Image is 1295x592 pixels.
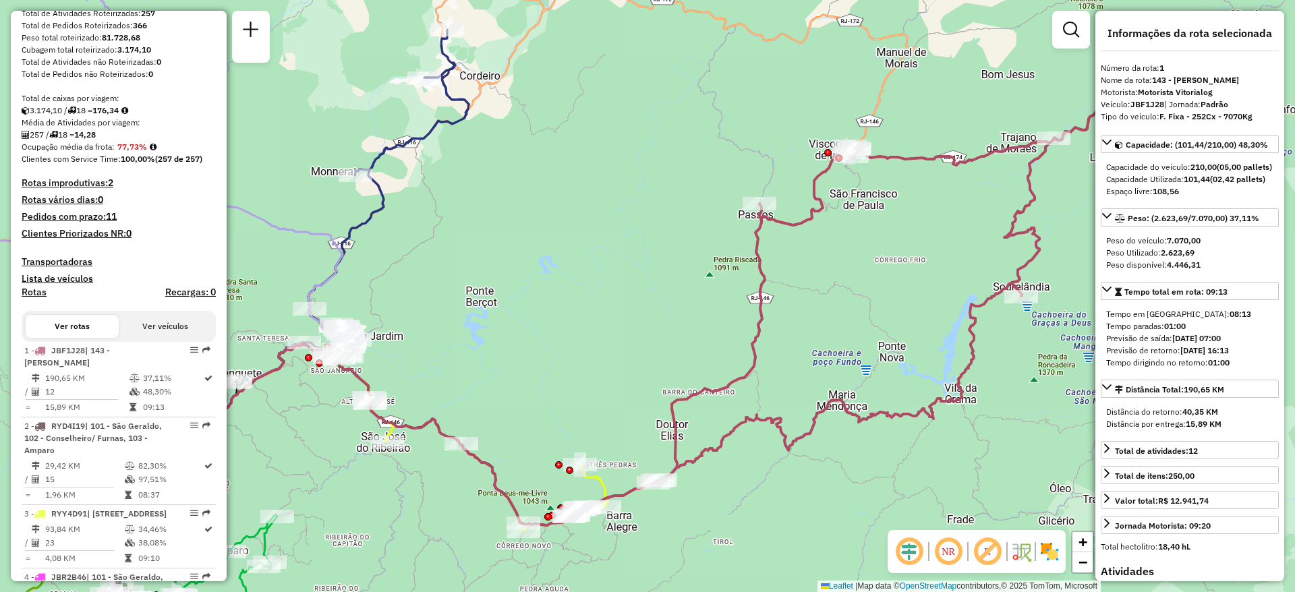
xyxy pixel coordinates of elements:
i: Total de Atividades [32,388,40,396]
i: Distância Total [32,525,40,533]
div: Peso: (2.623,69/7.070,00) 37,11% [1101,229,1279,276]
strong: Motorista Vitorialog [1138,87,1213,97]
td: 38,08% [138,536,203,550]
td: / [24,536,31,550]
div: Distância Total:190,65 KM [1101,401,1279,436]
span: − [1078,554,1087,570]
strong: 143 - [PERSON_NAME] [1152,75,1239,85]
td: = [24,552,31,565]
span: | 101 - São Geraldo, 102 - Conselheiro/ Furnas, 103 - Amparo [24,421,162,455]
i: Rota otimizada [204,462,212,470]
strong: 2 [108,177,113,189]
span: Total de atividades: [1115,446,1198,456]
div: Veículo: [1101,98,1279,111]
strong: 0 [126,227,132,239]
em: Opções [190,346,198,354]
i: Tempo total em rota [125,554,132,562]
span: Tempo total em rota: 09:13 [1124,287,1228,297]
strong: 18,40 hL [1158,541,1190,552]
i: Total de Atividades [32,539,40,547]
div: Distância Total: [1115,384,1224,396]
strong: 0 [98,194,103,206]
div: Capacidade do veículo: [1106,161,1273,173]
td: / [24,385,31,398]
i: % de utilização da cubagem [129,388,140,396]
h4: Rotas improdutivas: [22,177,216,189]
a: Rotas [22,287,47,298]
strong: (257 de 257) [155,154,202,164]
h4: Lista de veículos [22,273,216,285]
em: Média calculada utilizando a maior ocupação (%Peso ou %Cubagem) de cada rota da sessão. Rotas cro... [150,143,156,151]
i: Total de rotas [49,131,58,139]
strong: 176,34 [92,105,119,115]
strong: [DATE] 16:13 [1180,345,1229,355]
h4: Transportadoras [22,256,216,268]
strong: 40,35 KM [1182,407,1218,417]
span: JBR2B46 [51,572,86,582]
a: OpenStreetMap [900,581,957,591]
div: Total de caixas por viagem: [22,92,216,105]
div: Jornada Motorista: 09:20 [1115,520,1211,532]
i: Cubagem total roteirizado [22,107,30,115]
strong: 11 [106,210,117,223]
strong: 0 [148,69,153,79]
strong: 4.446,31 [1167,260,1201,270]
div: Tempo paradas: [1106,320,1273,332]
td: / [24,473,31,486]
strong: 2.623,69 [1161,247,1195,258]
td: 48,30% [142,385,203,398]
span: | 143 - [PERSON_NAME] [24,345,110,367]
div: Total de Pedidos Roteirizados: [22,20,216,32]
img: Fluxo de ruas [1010,541,1032,562]
span: Ocupação média da frota: [22,142,115,152]
div: Peso Utilizado: [1106,247,1273,259]
div: Espaço livre: [1106,185,1273,198]
td: = [24,401,31,414]
div: Map data © contributors,© 2025 TomTom, Microsoft [817,581,1101,592]
div: Cubagem total roteirizado: [22,44,216,56]
strong: 81.728,68 [102,32,140,42]
td: 1,96 KM [45,488,124,502]
a: Tempo total em rota: 09:13 [1101,282,1279,300]
td: 15,89 KM [45,401,129,414]
span: Ocultar NR [932,535,965,568]
img: Exibir/Ocultar setores [1039,541,1060,562]
td: 93,84 KM [45,523,124,536]
i: Tempo total em rota [125,491,132,499]
i: Rota otimizada [204,374,212,382]
div: Motorista: [1101,86,1279,98]
td: 4,08 KM [45,552,124,565]
td: 82,30% [138,459,203,473]
em: Rota exportada [202,346,210,354]
strong: 257 [141,8,155,18]
td: 15 [45,473,124,486]
td: 12 [45,385,129,398]
h4: Pedidos com prazo: [22,211,117,223]
strong: 15,89 KM [1186,419,1221,429]
span: 3 - [24,508,167,519]
strong: Padrão [1201,99,1228,109]
strong: 0 [156,57,161,67]
div: Tempo em [GEOGRAPHIC_DATA]: [1106,308,1273,320]
td: 37,11% [142,372,203,385]
span: Ocultar deslocamento [893,535,925,568]
a: Peso: (2.623,69/7.070,00) 37,11% [1101,208,1279,227]
i: Total de Atividades [22,131,30,139]
span: | Jornada: [1164,99,1228,109]
i: Distância Total [32,462,40,470]
a: Total de atividades:12 [1101,441,1279,459]
a: Leaflet [821,581,853,591]
div: Peso disponível: [1106,259,1273,271]
em: Rota exportada [202,509,210,517]
span: RYY4D91 [51,508,87,519]
span: 1 - [24,345,110,367]
span: JBF1J28 [51,345,85,355]
i: Total de Atividades [32,475,40,483]
a: Distância Total:190,65 KM [1101,380,1279,398]
div: Total de itens: [1115,470,1195,482]
span: | [855,581,857,591]
div: Total de Atividades não Roteirizadas: [22,56,216,68]
div: Previsão de retorno: [1106,345,1273,357]
a: Nova sessão e pesquisa [237,16,264,47]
